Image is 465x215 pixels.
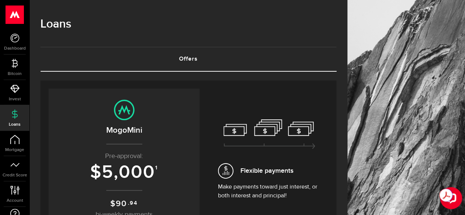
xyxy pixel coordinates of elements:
span: Flexible payments [240,166,293,176]
p: Pre-approval: [56,151,192,161]
sup: 1 [155,165,158,171]
p: Make payments toward just interest, or both interest and principal! [218,183,321,200]
h2: MogoMini [56,124,192,136]
h1: Loans [40,15,336,34]
span: 5,000 [102,161,155,183]
span: $ [90,161,102,183]
a: Offers [40,47,336,71]
sup: .94 [128,199,138,207]
iframe: LiveChat chat widget [434,184,465,215]
span: 90 [116,199,127,209]
span: $ [110,199,116,209]
ul: Tabs Navigation [40,47,336,72]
